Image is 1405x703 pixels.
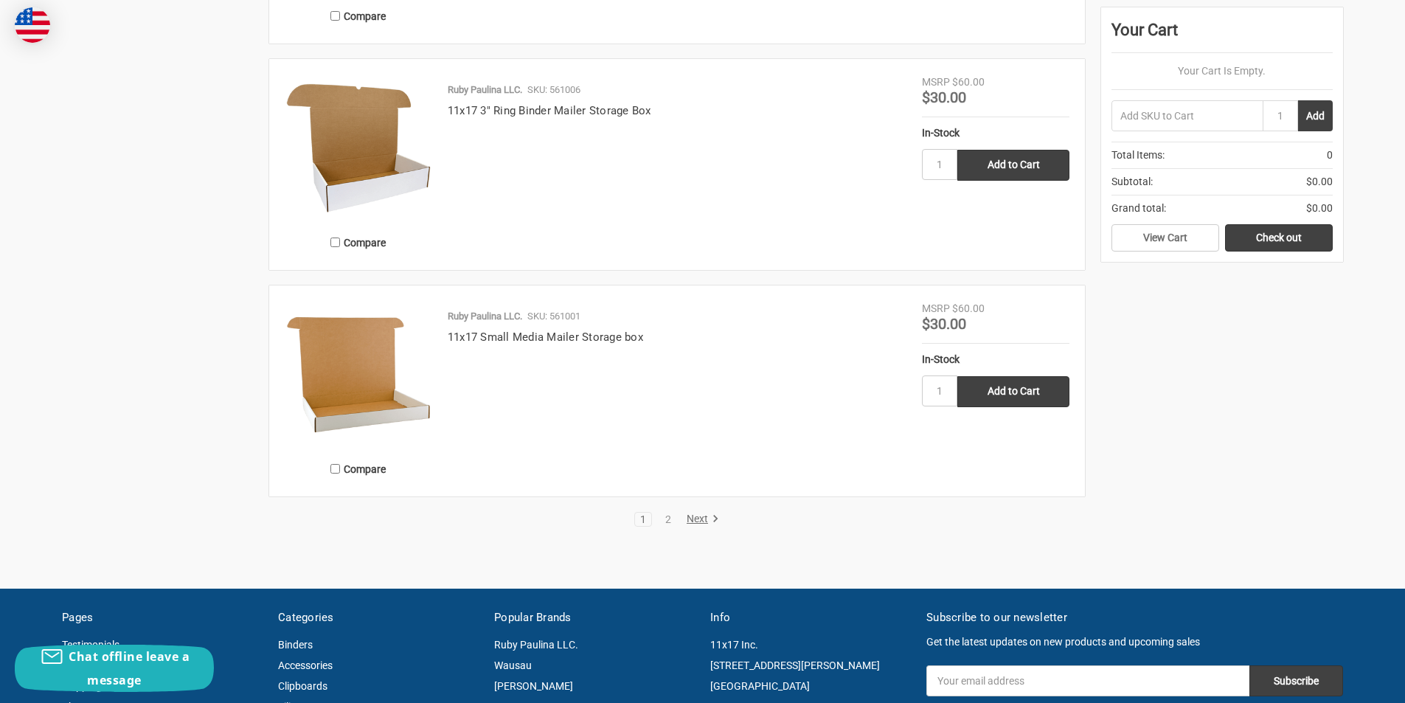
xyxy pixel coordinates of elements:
[957,376,1069,407] input: Add to Cart
[62,609,263,626] h5: Pages
[635,514,651,524] a: 1
[1111,148,1165,163] span: Total Items:
[448,83,522,97] p: Ruby Paulina LLC.
[710,609,911,626] h5: Info
[922,125,1069,141] div: In-Stock
[62,639,119,651] a: Testimonials
[1225,224,1333,252] a: Check out
[494,639,578,651] a: Ruby Paulina LLC.
[527,83,580,97] p: SKU: 561006
[278,609,479,626] h5: Categories
[926,665,1249,696] input: Your email address
[952,302,985,314] span: $60.00
[660,514,676,524] a: 2
[1111,18,1333,53] div: Your Cart
[278,680,327,692] a: Clipboards
[494,609,695,626] h5: Popular Brands
[922,89,966,106] span: $30.00
[285,301,432,449] img: 11x17 Small Media Mailer Storage box
[681,513,719,526] a: Next
[494,680,573,692] a: [PERSON_NAME]
[1111,63,1333,79] p: Your Cart Is Empty.
[330,238,340,247] input: Compare
[15,645,214,692] button: Chat offline leave a message
[285,4,432,28] label: Compare
[494,659,532,671] a: Wausau
[926,634,1343,650] p: Get the latest updates on new products and upcoming sales
[69,648,190,688] span: Chat offline leave a message
[957,150,1069,181] input: Add to Cart
[285,230,432,254] label: Compare
[922,75,950,90] div: MSRP
[448,330,643,344] a: 11x17 Small Media Mailer Storage box
[1306,174,1333,190] span: $0.00
[922,352,1069,367] div: In-Stock
[278,639,313,651] a: Binders
[448,309,522,324] p: Ruby Paulina LLC.
[330,464,340,474] input: Compare
[285,457,432,481] label: Compare
[1327,148,1333,163] span: 0
[1283,663,1405,703] iframe: Google Customer Reviews
[448,104,651,117] a: 11x17 3" Ring Binder Mailer Storage Box
[922,301,950,316] div: MSRP
[278,659,333,671] a: Accessories
[1111,174,1153,190] span: Subtotal:
[1111,100,1263,131] input: Add SKU to Cart
[926,609,1343,626] h5: Subscribe to our newsletter
[1298,100,1333,131] button: Add
[922,315,966,333] span: $30.00
[1111,224,1219,252] a: View Cart
[527,309,580,324] p: SKU: 561001
[285,75,432,222] img: 11x17 3" Ring Binder Mailer Storage Box
[15,7,50,43] img: duty and tax information for United States
[952,76,985,88] span: $60.00
[330,11,340,21] input: Compare
[1306,201,1333,216] span: $0.00
[1249,665,1343,696] input: Subscribe
[1111,201,1166,216] span: Grand total:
